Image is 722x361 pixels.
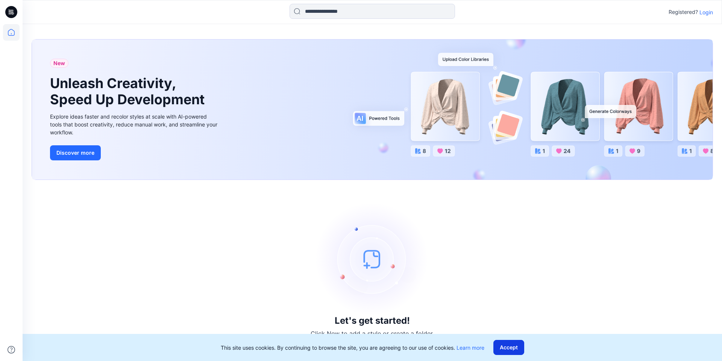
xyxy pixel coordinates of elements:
p: Login [699,8,713,16]
p: Registered? [669,8,698,17]
h3: Let's get started! [335,315,410,326]
button: Discover more [50,145,101,160]
span: New [53,59,65,68]
a: Learn more [457,344,484,351]
div: Explore ideas faster and recolor styles at scale with AI-powered tools that boost creativity, red... [50,113,219,136]
button: Accept [493,340,524,355]
p: This site uses cookies. By continuing to browse the site, you are agreeing to our use of cookies. [221,344,484,352]
img: empty-state-image.svg [316,203,429,315]
h1: Unleash Creativity, Speed Up Development [50,75,208,108]
a: Discover more [50,145,219,160]
p: Click New to add a style or create a folder. [311,329,434,338]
